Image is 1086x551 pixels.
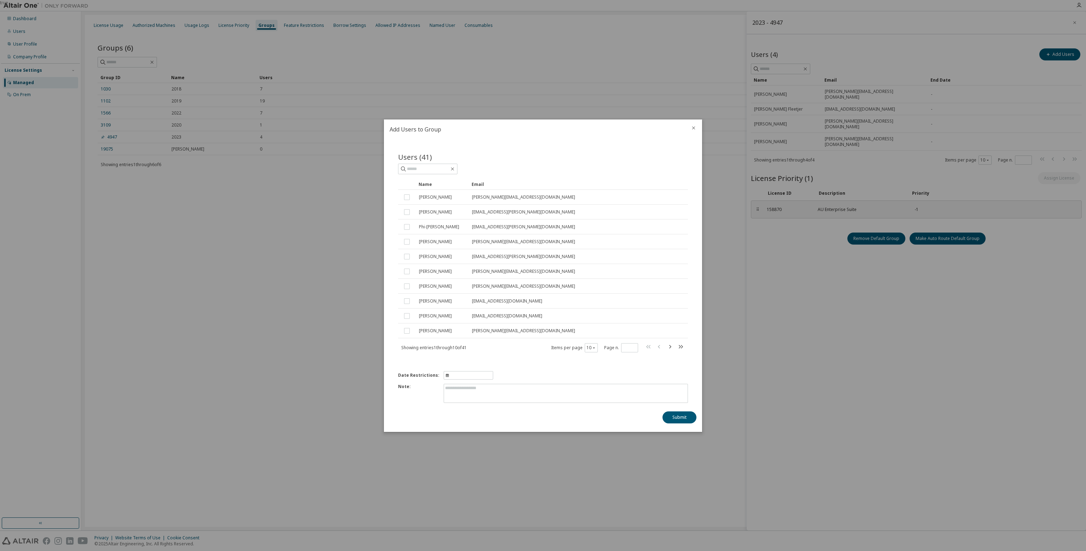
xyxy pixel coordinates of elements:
span: [PERSON_NAME] [419,239,452,245]
label: Note: [398,384,439,403]
span: Showing entries 1 through 10 of 41 [401,344,467,350]
span: [PERSON_NAME] [419,298,452,304]
span: [PERSON_NAME] [419,328,452,334]
h2: Add Users to Group [384,119,685,139]
span: [PERSON_NAME][EMAIL_ADDRESS][DOMAIN_NAME] [472,283,575,289]
span: Users (41) [398,152,432,162]
span: [EMAIL_ADDRESS][PERSON_NAME][DOMAIN_NAME] [472,254,575,259]
span: [PERSON_NAME] [419,313,452,319]
span: [PERSON_NAME] [419,194,452,200]
span: [PERSON_NAME] [419,254,452,259]
span: [PERSON_NAME][EMAIL_ADDRESS][DOMAIN_NAME] [472,239,575,245]
span: Phi-[PERSON_NAME] [419,224,459,230]
span: [PERSON_NAME][EMAIL_ADDRESS][DOMAIN_NAME] [472,328,575,334]
span: [EMAIL_ADDRESS][DOMAIN_NAME] [472,313,542,319]
button: Submit [662,411,696,423]
span: Items per page [551,343,598,352]
div: Name [419,178,466,190]
span: [EMAIL_ADDRESS][PERSON_NAME][DOMAIN_NAME] [472,209,575,215]
span: [PERSON_NAME][EMAIL_ADDRESS][DOMAIN_NAME] [472,194,575,200]
span: [EMAIL_ADDRESS][DOMAIN_NAME] [472,298,542,304]
label: Date Restrictions: [398,373,439,378]
span: [EMAIL_ADDRESS][PERSON_NAME][DOMAIN_NAME] [472,224,575,230]
span: [PERSON_NAME][EMAIL_ADDRESS][DOMAIN_NAME] [472,269,575,274]
span: [PERSON_NAME] [419,269,452,274]
span: [PERSON_NAME] [419,209,452,215]
span: Page n. [604,343,638,352]
button: information [444,371,493,380]
button: close [691,125,696,131]
button: 10 [586,345,596,350]
div: Email [472,178,633,190]
span: [PERSON_NAME] [419,283,452,289]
